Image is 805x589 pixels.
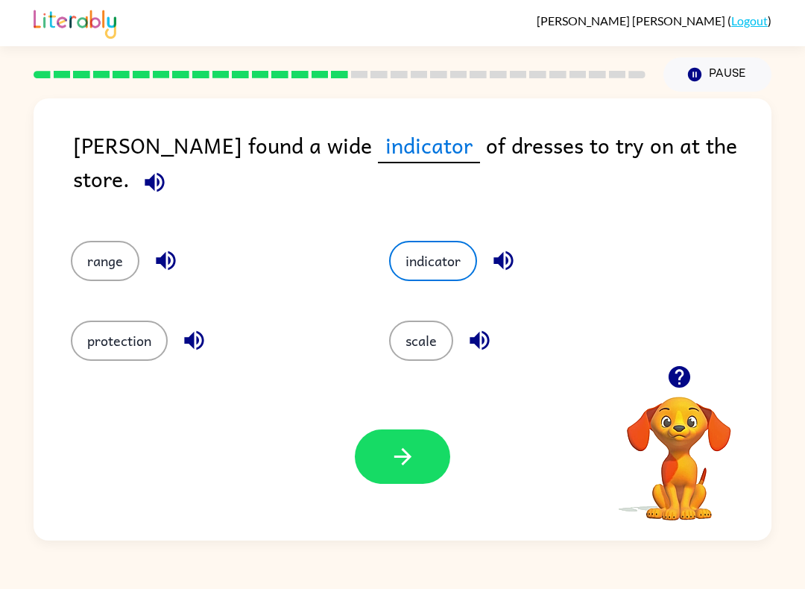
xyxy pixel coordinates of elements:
button: scale [389,321,453,361]
video: Your browser must support playing .mp4 files to use Literably. Please try using another browser. [604,374,754,523]
span: indicator [378,128,480,163]
span: [PERSON_NAME] [PERSON_NAME] [537,13,727,28]
img: Literably [34,6,116,39]
a: Logout [731,13,768,28]
button: protection [71,321,168,361]
button: range [71,241,139,281]
button: indicator [389,241,477,281]
button: Pause [663,57,771,92]
div: [PERSON_NAME] found a wide of dresses to try on at the store. [73,128,771,211]
div: ( ) [537,13,771,28]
